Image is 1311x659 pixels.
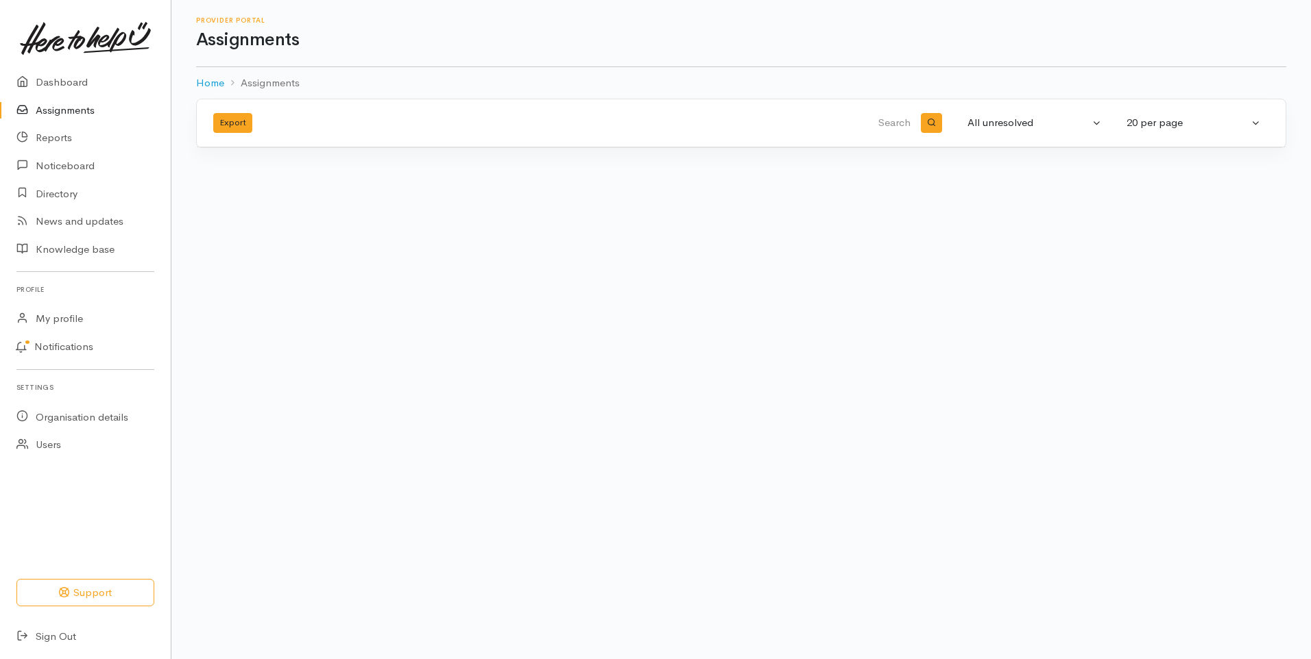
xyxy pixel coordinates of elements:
[16,579,154,607] button: Support
[1127,115,1249,131] div: 20 per page
[959,110,1110,136] button: All unresolved
[586,107,913,140] input: Search
[196,30,1286,50] h1: Assignments
[1118,110,1269,136] button: 20 per page
[196,75,224,91] a: Home
[16,378,154,397] h6: Settings
[196,16,1286,24] h6: Provider Portal
[213,113,252,133] button: Export
[224,75,300,91] li: Assignments
[196,67,1286,99] nav: breadcrumb
[16,280,154,299] h6: Profile
[967,115,1090,131] div: All unresolved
